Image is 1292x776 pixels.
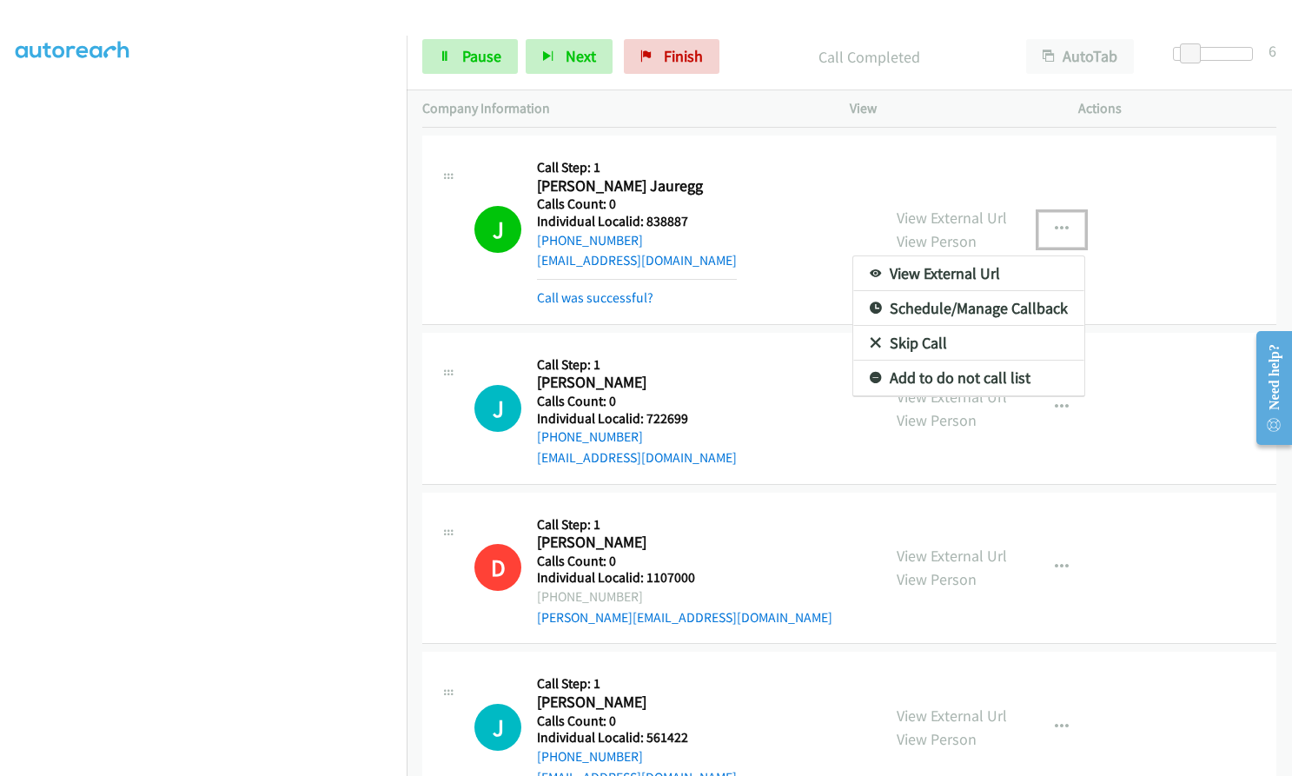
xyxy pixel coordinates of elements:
[474,385,521,432] h1: J
[853,256,1084,291] a: View External Url
[474,544,521,591] h1: D
[853,291,1084,326] a: Schedule/Manage Callback
[853,326,1084,361] a: Skip Call
[474,385,521,432] div: The call is yet to be attempted
[474,704,521,751] div: The call is yet to be attempted
[1242,319,1292,457] iframe: Resource Center
[474,704,521,751] h1: J
[853,361,1084,395] a: Add to do not call list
